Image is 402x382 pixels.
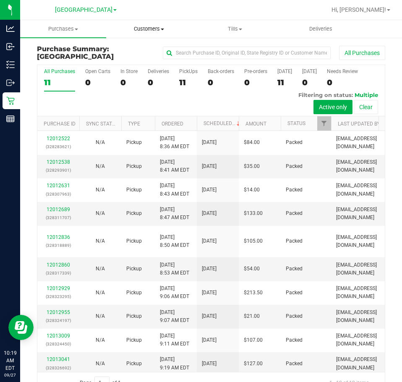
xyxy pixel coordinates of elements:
div: All Purchases [44,68,75,74]
div: [DATE] [302,68,317,74]
span: Packed [286,139,303,147]
span: Packed [286,186,303,194]
span: Pickup [126,237,142,245]
span: [DATE] [202,209,217,217]
a: 12012689 [47,207,70,212]
span: Not Applicable [96,210,105,216]
button: Active only [313,100,352,114]
span: Customers [107,25,192,33]
span: Hi, [PERSON_NAME]! [332,6,386,13]
span: $21.00 [244,312,260,320]
span: [DATE] 8:47 AM EDT [160,206,189,222]
span: Not Applicable [96,238,105,244]
span: [DATE] 8:50 AM EDT [160,233,189,249]
div: Pre-orders [244,68,267,74]
span: Pickup [126,265,142,273]
inline-svg: Inbound [6,42,15,51]
span: Pickup [126,162,142,170]
span: Packed [286,289,303,297]
span: Pickup [126,186,142,194]
button: N/A [96,265,105,273]
span: $105.00 [244,237,263,245]
a: Sync Status [86,121,118,127]
a: 12012955 [47,309,70,315]
span: Not Applicable [96,266,105,272]
p: (328293901) [42,166,74,174]
span: [GEOGRAPHIC_DATA] [55,6,112,13]
span: [DATE] 9:11 AM EDT [160,332,189,348]
button: N/A [96,162,105,170]
span: $54.00 [244,265,260,273]
div: Needs Review [327,68,358,74]
span: Not Applicable [96,187,105,193]
div: [DATE] [277,68,292,74]
a: 12012836 [47,234,70,240]
div: 11 [179,78,198,87]
span: Not Applicable [96,361,105,366]
p: 10:19 AM EDT [4,349,16,372]
span: Packed [286,336,303,344]
span: [DATE] [202,186,217,194]
span: $84.00 [244,139,260,147]
button: N/A [96,186,105,194]
span: Deliveries [298,25,344,33]
div: 11 [44,78,75,87]
a: Tills [192,20,278,38]
span: $107.00 [244,336,263,344]
a: Filter [317,116,331,131]
span: Not Applicable [96,313,105,319]
span: [DATE] [202,139,217,147]
span: Pickup [126,312,142,320]
a: Purchases [20,20,106,38]
input: Search Purchase ID, Original ID, State Registry ID or Customer Name... [163,47,331,59]
span: Packed [286,162,303,170]
span: [DATE] [202,336,217,344]
span: [DATE] [202,162,217,170]
span: $133.00 [244,209,263,217]
a: 12012860 [47,262,70,268]
a: Purchase ID [44,121,76,127]
p: 09/27 [4,372,16,378]
p: (328283621) [42,143,74,151]
button: N/A [96,312,105,320]
span: Pickup [126,360,142,368]
button: N/A [96,360,105,368]
span: [DATE] 8:43 AM EDT [160,182,189,198]
a: 12013009 [47,333,70,339]
span: Multiple [355,92,378,98]
a: Customers [106,20,192,38]
iframe: Resource center [8,315,34,340]
span: [DATE] [202,265,217,273]
span: [DATE] 9:19 AM EDT [160,356,189,372]
span: $213.50 [244,289,263,297]
inline-svg: Outbound [6,78,15,87]
button: N/A [96,139,105,147]
span: Tills [193,25,278,33]
span: [DATE] 8:41 AM EDT [160,158,189,174]
div: 0 [85,78,110,87]
span: [DATE] [202,237,217,245]
button: All Purchases [339,46,385,60]
a: Amount [245,121,266,127]
inline-svg: Analytics [6,24,15,33]
a: 12013041 [47,356,70,362]
a: 12012538 [47,159,70,165]
a: Scheduled [204,120,242,126]
span: Packed [286,237,303,245]
span: Packed [286,209,303,217]
span: Packed [286,312,303,320]
span: Filtering on status: [298,92,353,98]
span: [DATE] 8:36 AM EDT [160,135,189,151]
button: N/A [96,336,105,344]
span: Not Applicable [96,290,105,296]
span: [DATE] 8:53 AM EDT [160,261,189,277]
div: PickUps [179,68,198,74]
a: 12012522 [47,136,70,141]
p: (328317339) [42,269,74,277]
a: Type [128,121,140,127]
a: Status [287,120,305,126]
span: Packed [286,265,303,273]
span: $14.00 [244,186,260,194]
p: (328324450) [42,340,74,348]
div: 11 [277,78,292,87]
